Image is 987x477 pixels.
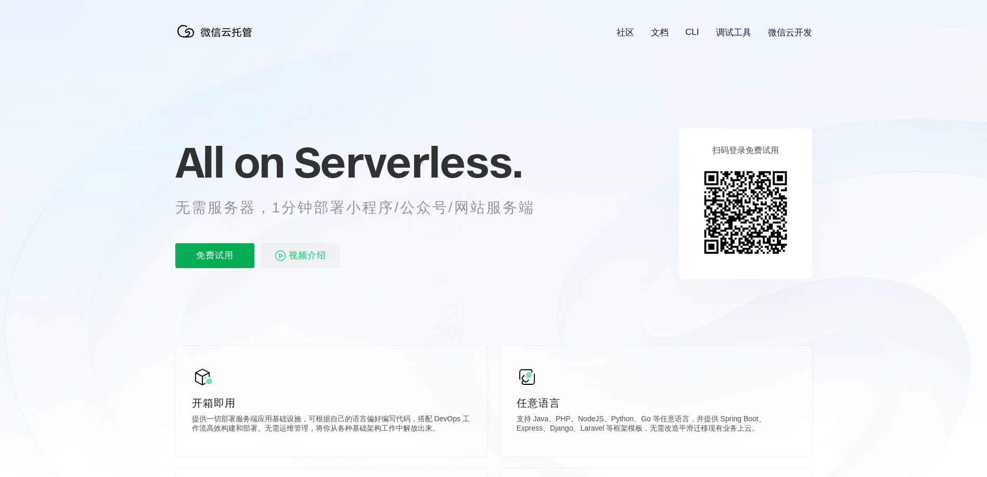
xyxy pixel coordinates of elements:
p: 免费试用 [175,243,254,268]
a: CLI [685,27,699,37]
span: 视频介绍 [289,243,326,268]
p: 无需服务器，1分钟部署小程序/公众号/网站服务端 [175,197,554,218]
span: All on [175,136,284,188]
a: 调试工具 [716,27,751,39]
p: 提供一切部署服务端应用基础设施，可根据自己的语言偏好编写代码，搭配 DevOps 工作流高效构建和部署。无需运维管理，将你从各种基础架构工作中解放出来。 [192,415,471,435]
img: 微信云托管 [175,21,259,42]
a: 微信云托管 [175,34,259,43]
a: 微信云开发 [768,27,812,39]
a: 文档 [651,27,669,39]
a: 社区 [617,27,634,39]
p: 开箱即用 [192,396,471,410]
p: 任意语言 [517,396,796,410]
span: Serverless. [294,136,522,188]
p: 支持 Java、PHP、NodeJS、Python、Go 等任意语言，并提供 Spring Boot、Express、Django、Laravel 等框架模板，无需改造平滑迁移现有业务上云。 [517,415,796,435]
img: video_play.svg [274,249,287,262]
p: 扫码登录免费试用 [712,145,779,156]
